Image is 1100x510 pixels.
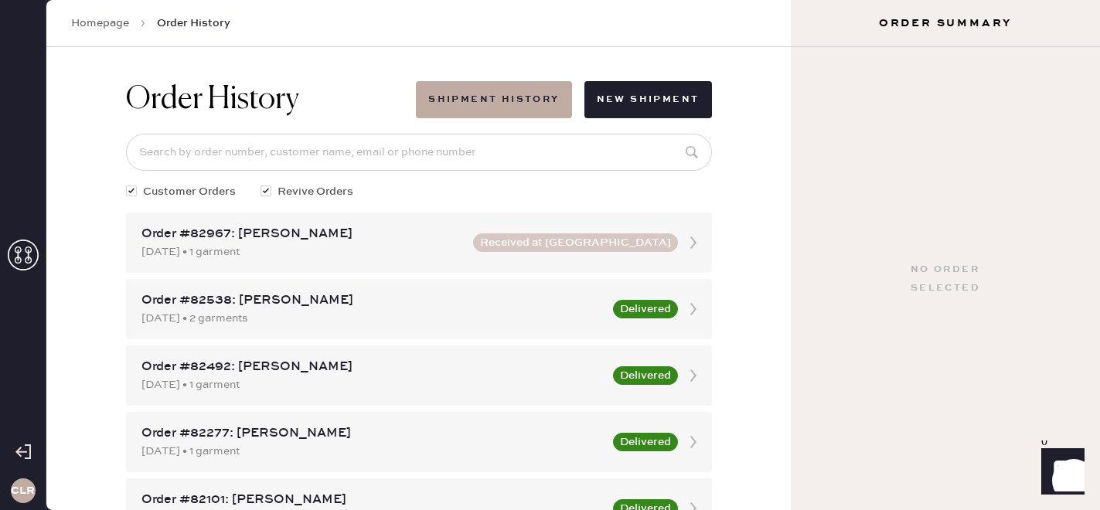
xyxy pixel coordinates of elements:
[141,243,464,260] div: [DATE] • 1 garment
[416,81,571,118] button: Shipment History
[473,233,678,252] button: Received at [GEOGRAPHIC_DATA]
[126,134,712,171] input: Search by order number, customer name, email or phone number
[141,358,604,376] div: Order #82492: [PERSON_NAME]
[141,424,604,443] div: Order #82277: [PERSON_NAME]
[911,260,980,297] div: No order selected
[278,183,353,200] span: Revive Orders
[126,81,299,118] h1: Order History
[791,15,1100,31] h3: Order Summary
[613,366,678,385] button: Delivered
[1027,440,1093,507] iframe: Front Chat
[141,491,604,509] div: Order #82101: [PERSON_NAME]
[613,300,678,318] button: Delivered
[141,310,604,327] div: [DATE] • 2 garments
[141,443,604,460] div: [DATE] • 1 garment
[143,183,236,200] span: Customer Orders
[157,15,230,31] span: Order History
[71,15,129,31] a: Homepage
[613,433,678,451] button: Delivered
[141,225,464,243] div: Order #82967: [PERSON_NAME]
[141,376,604,393] div: [DATE] • 1 garment
[141,291,604,310] div: Order #82538: [PERSON_NAME]
[11,485,35,496] h3: CLR
[584,81,712,118] button: New Shipment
